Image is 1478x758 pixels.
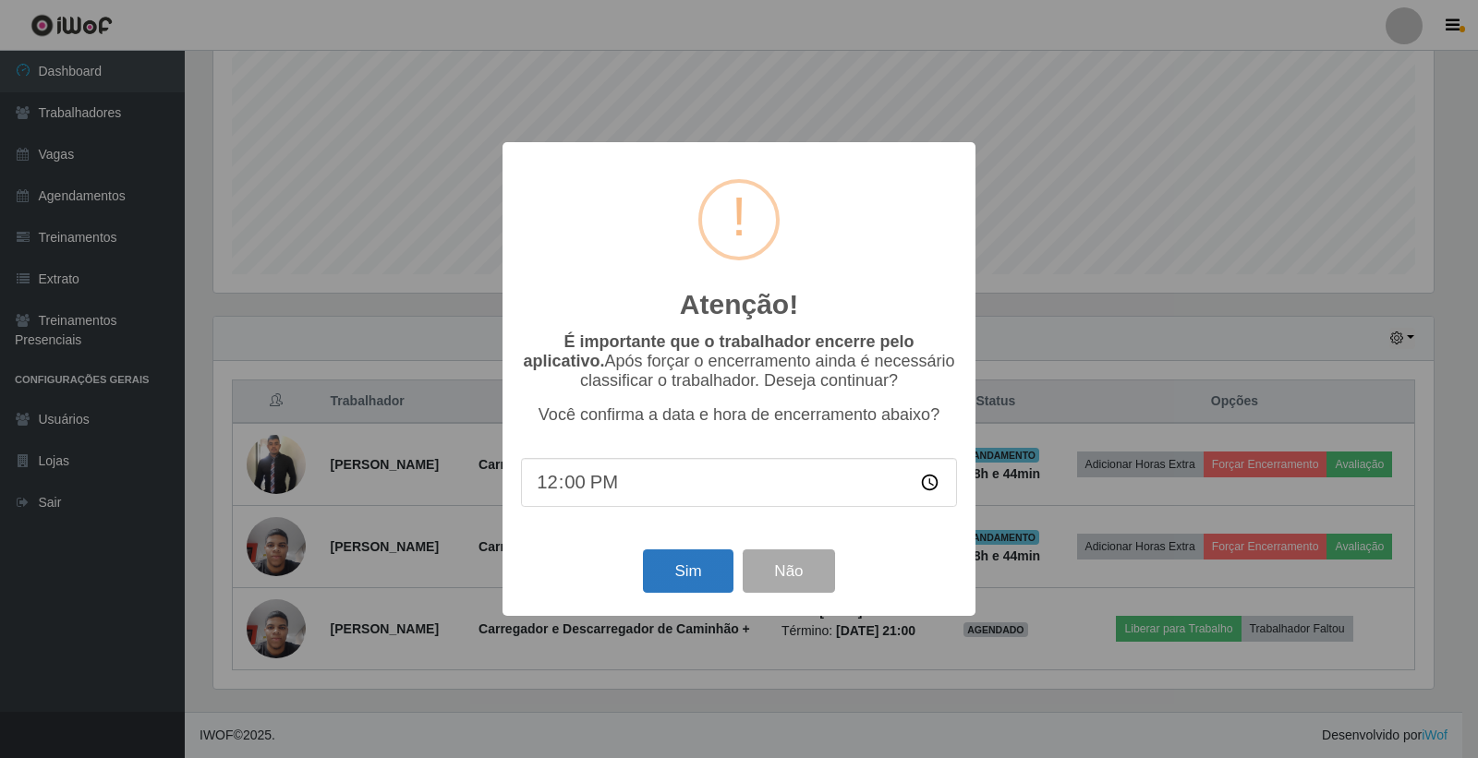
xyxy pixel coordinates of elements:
[523,332,914,370] b: É importante que o trabalhador encerre pelo aplicativo.
[643,549,733,593] button: Sim
[743,549,834,593] button: Não
[521,332,957,391] p: Após forçar o encerramento ainda é necessário classificar o trabalhador. Deseja continuar?
[521,405,957,425] p: Você confirma a data e hora de encerramento abaixo?
[680,288,798,321] h2: Atenção!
